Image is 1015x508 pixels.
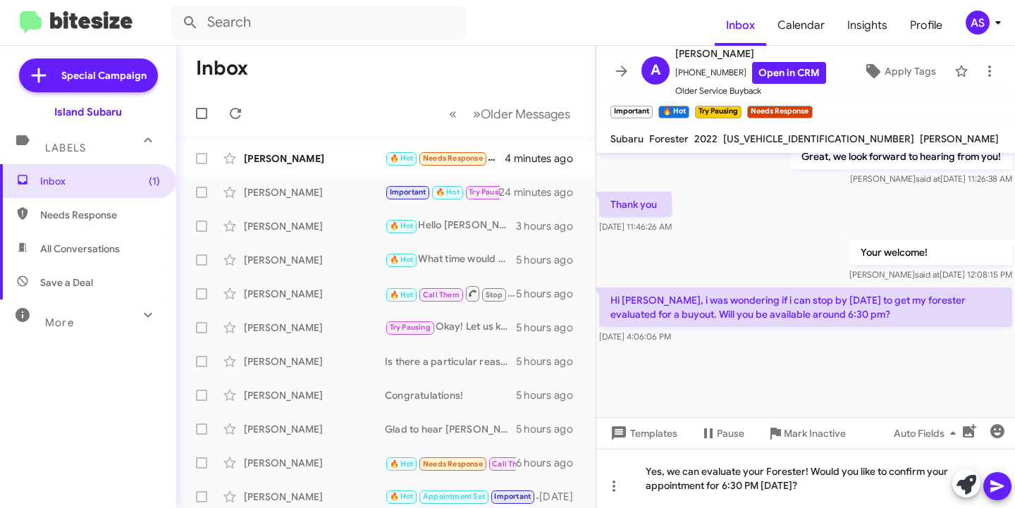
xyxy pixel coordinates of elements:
[790,144,1012,169] p: Great, we look forward to hearing from you!
[516,253,584,267] div: 5 hours ago
[423,290,460,299] span: Call Them
[516,219,584,233] div: 3 hours ago
[492,459,529,469] span: Call Them
[390,323,431,332] span: Try Pausing
[385,319,516,335] div: Okay! Let us know how it goes!
[599,192,672,217] p: Thank you
[473,105,481,123] span: »
[516,354,584,368] div: 5 hours ago
[385,422,516,436] div: Glad to hear [PERSON_NAME], thank you!
[244,490,385,504] div: [PERSON_NAME]
[244,219,385,233] div: [PERSON_NAME]
[849,240,1012,265] p: Your welcome!
[244,456,385,470] div: [PERSON_NAME]
[516,321,584,335] div: 5 hours ago
[244,388,385,402] div: [PERSON_NAME]
[486,290,503,299] span: Stop
[836,5,899,46] a: Insights
[658,106,689,118] small: 🔥 Hot
[390,255,414,264] span: 🔥 Hot
[61,68,147,82] span: Special Campaign
[385,454,516,471] div: Inbound Call
[651,59,660,82] span: A
[19,58,158,92] a: Special Campaign
[465,99,579,128] button: Next
[894,421,961,446] span: Auto Fields
[469,187,510,197] span: Try Pausing
[494,492,531,501] span: Important
[899,5,954,46] span: Profile
[715,5,766,46] span: Inbox
[441,99,465,128] button: Previous
[916,173,940,184] span: said at
[675,84,826,98] span: Older Service Buyback
[40,174,160,188] span: Inbox
[390,492,414,501] span: 🔥 Hot
[649,132,689,145] span: Forester
[244,287,385,301] div: [PERSON_NAME]
[723,132,914,145] span: [US_VEHICLE_IDENTIFICATION_NUMBER]
[849,269,1012,280] span: [PERSON_NAME] [DATE] 12:08:15 PM
[481,106,570,122] span: Older Messages
[675,45,826,62] span: [PERSON_NAME]
[920,132,999,145] span: [PERSON_NAME]
[423,492,485,501] span: Appointment Set
[244,321,385,335] div: [PERSON_NAME]
[149,174,160,188] span: (1)
[385,354,516,368] div: Is there a particular reason why?
[766,5,836,46] a: Calendar
[385,184,500,200] div: Hi [PERSON_NAME], i was wondering if i can stop by [DATE] to get my forester evaluated for a buyo...
[40,242,120,256] span: All Conversations
[385,388,516,402] div: Congratulations!
[390,290,414,299] span: 🔥 Hot
[196,57,248,80] h1: Inbox
[915,269,940,280] span: said at
[596,449,1015,508] div: Yes, we can evaluate your Forester! Would you like to confirm your appointment for 6:30 PM [DATE]?
[599,221,672,232] span: [DATE] 11:46:26 AM
[610,132,644,145] span: Subaru
[747,106,812,118] small: Needs Response
[54,105,122,119] div: Island Subaru
[423,154,483,163] span: Needs Response
[851,58,947,84] button: Apply Tags
[40,275,93,290] span: Save a Deal
[45,142,86,154] span: Labels
[516,287,584,301] div: 5 hours ago
[882,421,973,446] button: Auto Fields
[436,187,460,197] span: 🔥 Hot
[539,490,584,504] div: [DATE]
[423,459,483,469] span: Needs Response
[850,173,1012,184] span: [PERSON_NAME] [DATE] 11:26:38 AM
[500,185,584,199] div: 24 minutes ago
[717,421,744,446] span: Pause
[596,421,689,446] button: Templates
[954,11,999,35] button: AS
[244,253,385,267] div: [PERSON_NAME]
[599,331,671,342] span: [DATE] 4:06:06 PM
[449,105,457,123] span: «
[516,388,584,402] div: 5 hours ago
[689,421,756,446] button: Pause
[694,132,718,145] span: 2022
[756,421,857,446] button: Mark Inactive
[390,187,426,197] span: Important
[45,316,74,329] span: More
[505,151,584,166] div: 4 minutes ago
[966,11,990,35] div: AS
[171,6,467,39] input: Search
[516,456,584,470] div: 6 hours ago
[441,99,579,128] nav: Page navigation example
[385,150,505,166] div: Hi [PERSON_NAME]. Later in the afternoon definitely works better for me
[390,459,414,469] span: 🔥 Hot
[784,421,846,446] span: Mark Inactive
[385,488,539,504] div: No problem! Just let me know when you're ready to reschedule. Looking forward to hearing from you!
[608,421,677,446] span: Templates
[40,208,160,222] span: Needs Response
[385,285,516,302] div: Good Morning [PERSON_NAME]! I wanted to follow up with you and see if had some time to stop by ou...
[599,287,1012,327] p: Hi [PERSON_NAME], i was wondering if i can stop by [DATE] to get my forester evaluated for a buyo...
[244,151,385,166] div: [PERSON_NAME]
[390,154,414,163] span: 🔥 Hot
[244,354,385,368] div: [PERSON_NAME]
